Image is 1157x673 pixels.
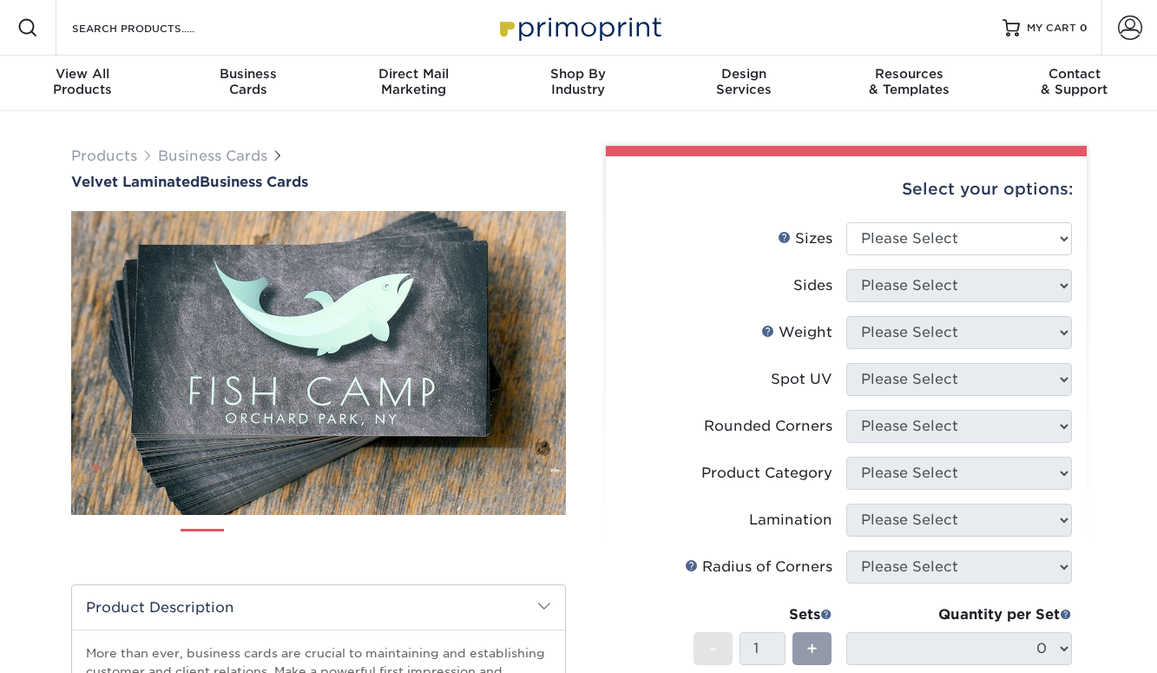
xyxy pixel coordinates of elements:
span: 0 [1080,22,1088,34]
span: MY CART [1027,21,1076,36]
h2: Product Description [72,585,565,630]
div: Weight [761,322,832,343]
div: Sizes [778,228,832,249]
div: Radius of Corners [685,557,832,577]
span: Contact [992,66,1157,82]
a: Direct MailMarketing [331,56,496,111]
span: - [709,636,717,662]
img: Business Cards 04 [355,522,398,565]
img: Business Cards 02 [239,522,282,565]
div: Select your options: [620,156,1073,222]
div: Lamination [749,510,832,531]
div: & Templates [826,66,991,97]
div: Services [661,66,826,97]
span: + [806,636,818,662]
div: Spot UV [771,369,832,390]
span: Shop By [496,66,661,82]
div: & Support [992,66,1157,97]
div: Product Category [701,463,832,484]
a: BusinessCards [165,56,330,111]
a: Products [71,148,137,164]
img: Primoprint [492,9,666,46]
a: Shop ByIndustry [496,56,661,111]
img: Business Cards 03 [297,522,340,565]
a: Contact& Support [992,56,1157,111]
div: Quantity per Set [846,604,1072,625]
span: Direct Mail [331,66,496,82]
div: Sets [694,604,832,625]
div: Industry [496,66,661,97]
a: Resources& Templates [826,56,991,111]
div: Sides [793,275,832,296]
h1: Business Cards [71,174,566,190]
img: Velvet Laminated 01 [71,115,566,610]
div: Rounded Corners [704,416,832,437]
span: Design [661,66,826,82]
a: Business Cards [158,148,267,164]
img: Business Cards 05 [413,522,457,565]
img: Business Cards 01 [181,523,224,566]
span: Business [165,66,330,82]
a: DesignServices [661,56,826,111]
div: Marketing [331,66,496,97]
span: Velvet Laminated [71,174,200,190]
a: Velvet LaminatedBusiness Cards [71,174,566,190]
input: SEARCH PRODUCTS..... [70,17,240,38]
span: Resources [826,66,991,82]
div: Cards [165,66,330,97]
